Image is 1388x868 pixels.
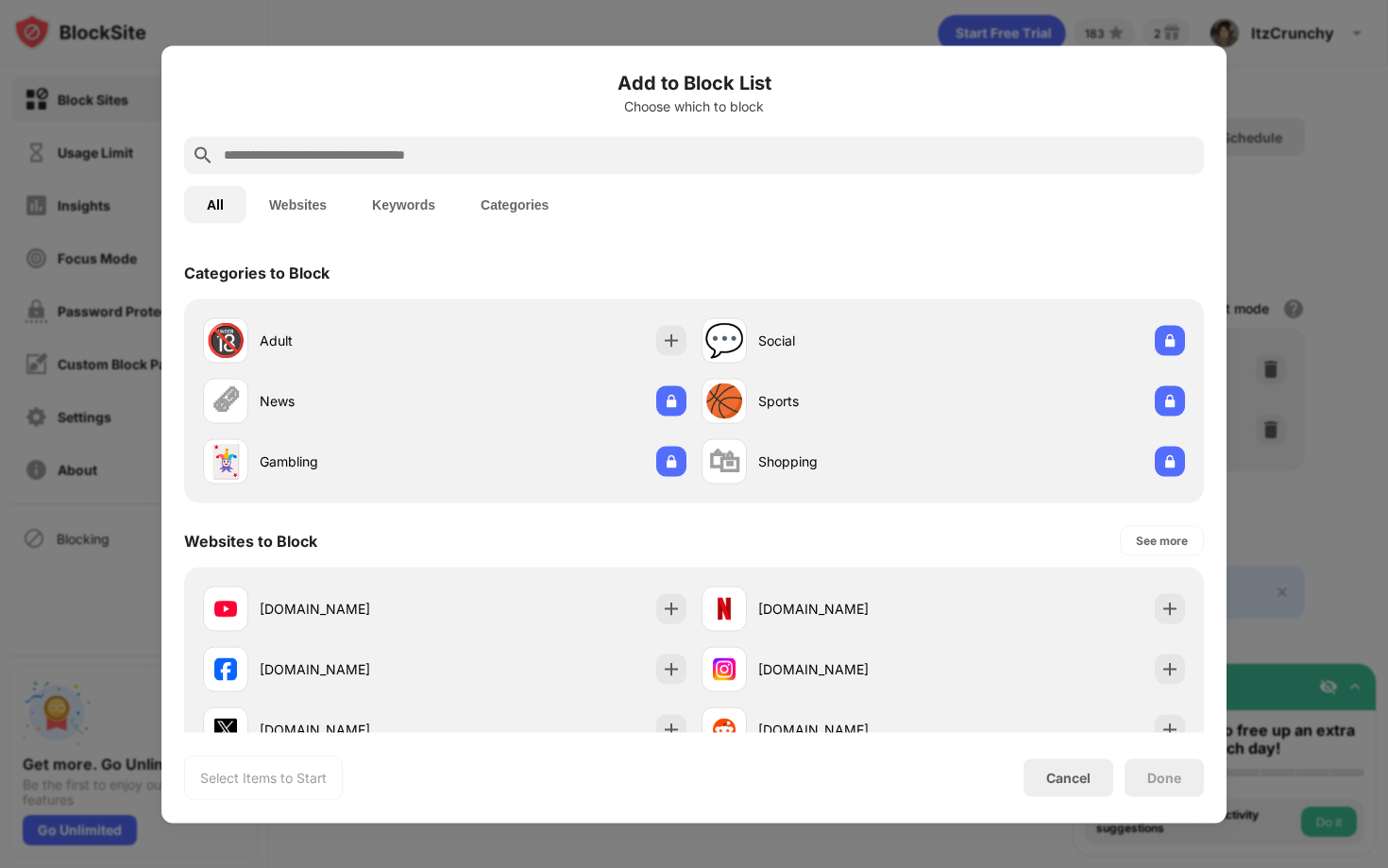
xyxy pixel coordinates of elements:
[1046,770,1091,786] div: Cancel
[758,720,943,740] div: [DOMAIN_NAME]
[184,531,317,550] div: Websites to Block
[458,185,571,223] button: Categories
[192,144,214,166] img: search.svg
[184,263,330,281] div: Categories to Block
[260,331,445,350] div: Adult
[184,68,1204,96] h6: Add to Block List
[200,768,327,787] div: Select Items to Start
[210,382,242,420] div: 🗞
[704,321,744,360] div: 💬
[214,718,237,740] img: favicons
[260,659,445,679] div: [DOMAIN_NAME]
[260,451,445,471] div: Gambling
[260,599,445,619] div: [DOMAIN_NAME]
[1147,770,1181,785] div: Done
[1136,531,1188,550] div: See more
[349,185,458,223] button: Keywords
[206,442,245,481] div: 🃏
[708,442,740,481] div: 🛍
[713,597,736,620] img: favicons
[246,185,349,223] button: Websites
[214,597,237,620] img: favicons
[758,331,943,350] div: Social
[758,451,943,471] div: Shopping
[214,657,237,680] img: favicons
[713,718,736,740] img: favicons
[184,185,246,223] button: All
[184,98,1204,113] div: Choose which to block
[758,659,943,679] div: [DOMAIN_NAME]
[713,657,736,680] img: favicons
[260,391,445,411] div: News
[704,382,744,420] div: 🏀
[206,321,245,360] div: 🔞
[260,720,445,740] div: [DOMAIN_NAME]
[758,599,943,619] div: [DOMAIN_NAME]
[758,391,943,411] div: Sports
